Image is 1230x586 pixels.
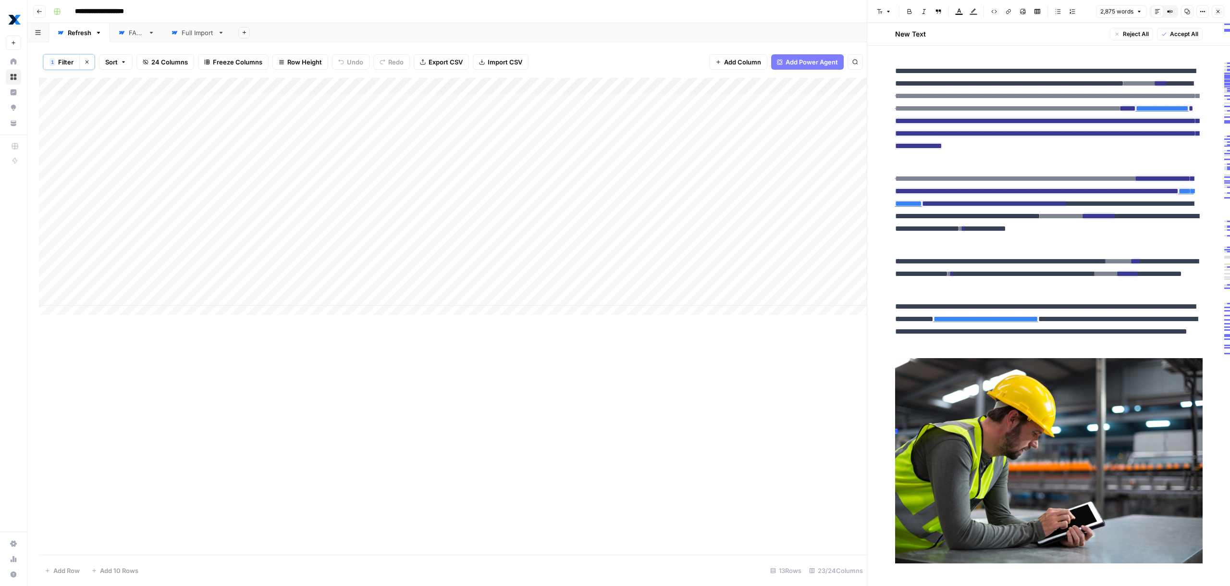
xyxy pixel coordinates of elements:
[272,54,328,70] button: Row Height
[182,28,214,37] div: Full Import
[1157,28,1203,40] button: Accept All
[86,563,144,578] button: Add 10 Rows
[429,57,463,67] span: Export CSV
[6,567,21,582] button: Help + Support
[6,11,23,28] img: MaintainX Logo
[6,8,21,32] button: Workspace: MaintainX
[49,23,110,42] a: Refresh
[100,566,138,575] span: Add 10 Rows
[6,85,21,100] a: Insights
[1096,5,1146,18] button: 2,875 words
[1110,28,1153,40] button: Reject All
[68,28,91,37] div: Refresh
[136,54,194,70] button: 24 Columns
[388,57,404,67] span: Redo
[414,54,469,70] button: Export CSV
[771,54,844,70] button: Add Power Agent
[99,54,133,70] button: Sort
[724,57,761,67] span: Add Column
[6,54,21,69] a: Home
[6,69,21,85] a: Browse
[151,57,188,67] span: 24 Columns
[488,57,522,67] span: Import CSV
[53,566,80,575] span: Add Row
[1100,7,1133,16] span: 2,875 words
[1170,30,1198,38] span: Accept All
[287,57,322,67] span: Row Height
[6,536,21,551] a: Settings
[198,54,269,70] button: Freeze Columns
[6,551,21,567] a: Usage
[213,57,262,67] span: Freeze Columns
[6,100,21,115] a: Opportunities
[39,563,86,578] button: Add Row
[1123,30,1149,38] span: Reject All
[129,28,144,37] div: FAQs
[473,54,529,70] button: Import CSV
[51,58,54,66] span: 1
[766,563,805,578] div: 13 Rows
[895,29,926,39] h2: New Text
[58,57,74,67] span: Filter
[43,54,79,70] button: 1Filter
[105,57,118,67] span: Sort
[332,54,369,70] button: Undo
[49,58,55,66] div: 1
[786,57,838,67] span: Add Power Agent
[6,115,21,131] a: Your Data
[709,54,767,70] button: Add Column
[110,23,163,42] a: FAQs
[347,57,363,67] span: Undo
[373,54,410,70] button: Redo
[163,23,233,42] a: Full Import
[805,563,867,578] div: 23/24 Columns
